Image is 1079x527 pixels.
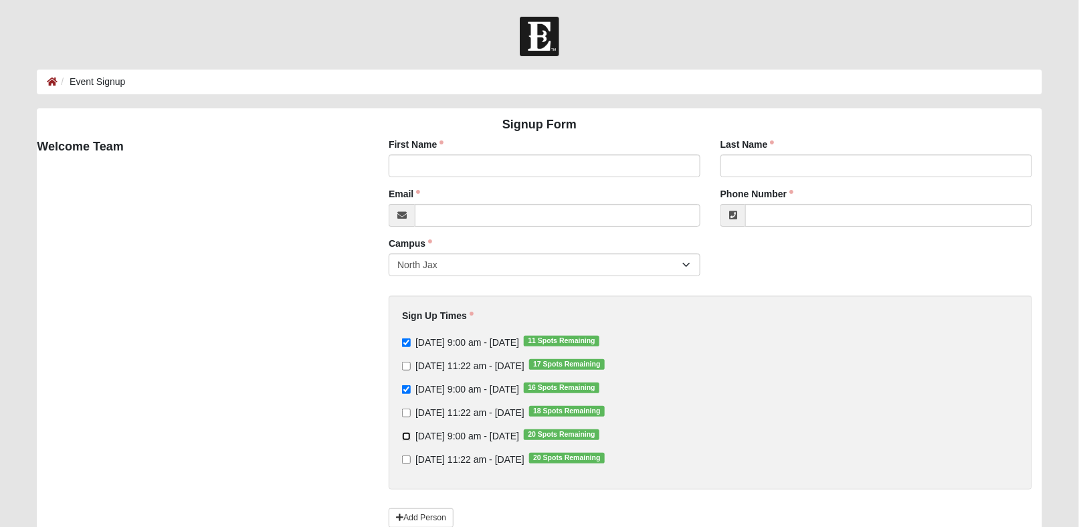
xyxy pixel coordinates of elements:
[520,17,559,56] img: Church of Eleven22 Logo
[402,338,411,347] input: [DATE] 9:00 am - [DATE]11 Spots Remaining
[529,359,605,370] span: 17 Spots Remaining
[524,383,599,393] span: 16 Spots Remaining
[402,309,474,322] label: Sign Up Times
[415,337,519,348] span: [DATE] 9:00 am - [DATE]
[58,75,125,89] li: Event Signup
[529,406,605,417] span: 18 Spots Remaining
[389,138,444,151] label: First Name
[524,429,599,440] span: 20 Spots Remaining
[415,431,519,441] span: [DATE] 9:00 am - [DATE]
[415,454,524,465] span: [DATE] 11:22 am - [DATE]
[415,407,524,418] span: [DATE] 11:22 am - [DATE]
[720,138,775,151] label: Last Name
[389,237,432,250] label: Campus
[529,453,605,463] span: 20 Spots Remaining
[37,140,123,153] strong: Welcome Team
[402,385,411,394] input: [DATE] 9:00 am - [DATE]16 Spots Remaining
[720,187,794,201] label: Phone Number
[37,118,1042,132] h4: Signup Form
[402,455,411,464] input: [DATE] 11:22 am - [DATE]20 Spots Remaining
[402,362,411,371] input: [DATE] 11:22 am - [DATE]17 Spots Remaining
[524,336,599,346] span: 11 Spots Remaining
[402,409,411,417] input: [DATE] 11:22 am - [DATE]18 Spots Remaining
[402,432,411,441] input: [DATE] 9:00 am - [DATE]20 Spots Remaining
[415,360,524,371] span: [DATE] 11:22 am - [DATE]
[389,187,420,201] label: Email
[415,384,519,395] span: [DATE] 9:00 am - [DATE]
